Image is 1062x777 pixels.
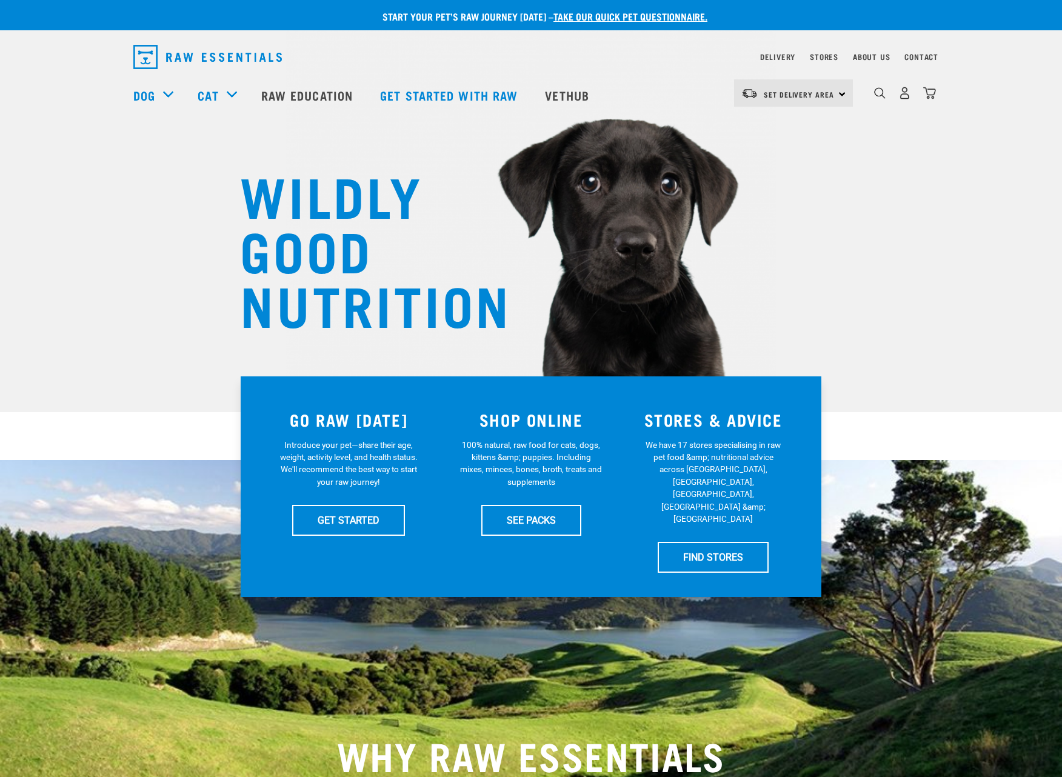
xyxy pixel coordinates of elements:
[278,439,420,489] p: Introduce your pet—share their age, weight, activity level, and health status. We'll recommend th...
[629,410,797,429] h3: STORES & ADVICE
[764,92,834,96] span: Set Delivery Area
[240,167,483,330] h1: WILDLY GOOD NUTRITION
[265,410,433,429] h3: GO RAW [DATE]
[368,71,533,119] a: Get started with Raw
[447,410,615,429] h3: SHOP ONLINE
[133,733,929,776] h2: WHY RAW ESSENTIALS
[533,71,604,119] a: Vethub
[292,505,405,535] a: GET STARTED
[460,439,603,489] p: 100% natural, raw food for cats, dogs, kittens &amp; puppies. Including mixes, minces, bones, bro...
[760,55,795,59] a: Delivery
[923,87,936,99] img: home-icon@2x.png
[658,542,769,572] a: FIND STORES
[133,86,155,104] a: Dog
[481,505,581,535] a: SEE PACKS
[124,40,938,74] nav: dropdown navigation
[810,55,838,59] a: Stores
[741,88,758,99] img: van-moving.png
[133,45,282,69] img: Raw Essentials Logo
[249,71,368,119] a: Raw Education
[853,55,890,59] a: About Us
[898,87,911,99] img: user.png
[553,13,707,19] a: take our quick pet questionnaire.
[874,87,886,99] img: home-icon-1@2x.png
[642,439,784,525] p: We have 17 stores specialising in raw pet food &amp; nutritional advice across [GEOGRAPHIC_DATA],...
[198,86,218,104] a: Cat
[904,55,938,59] a: Contact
